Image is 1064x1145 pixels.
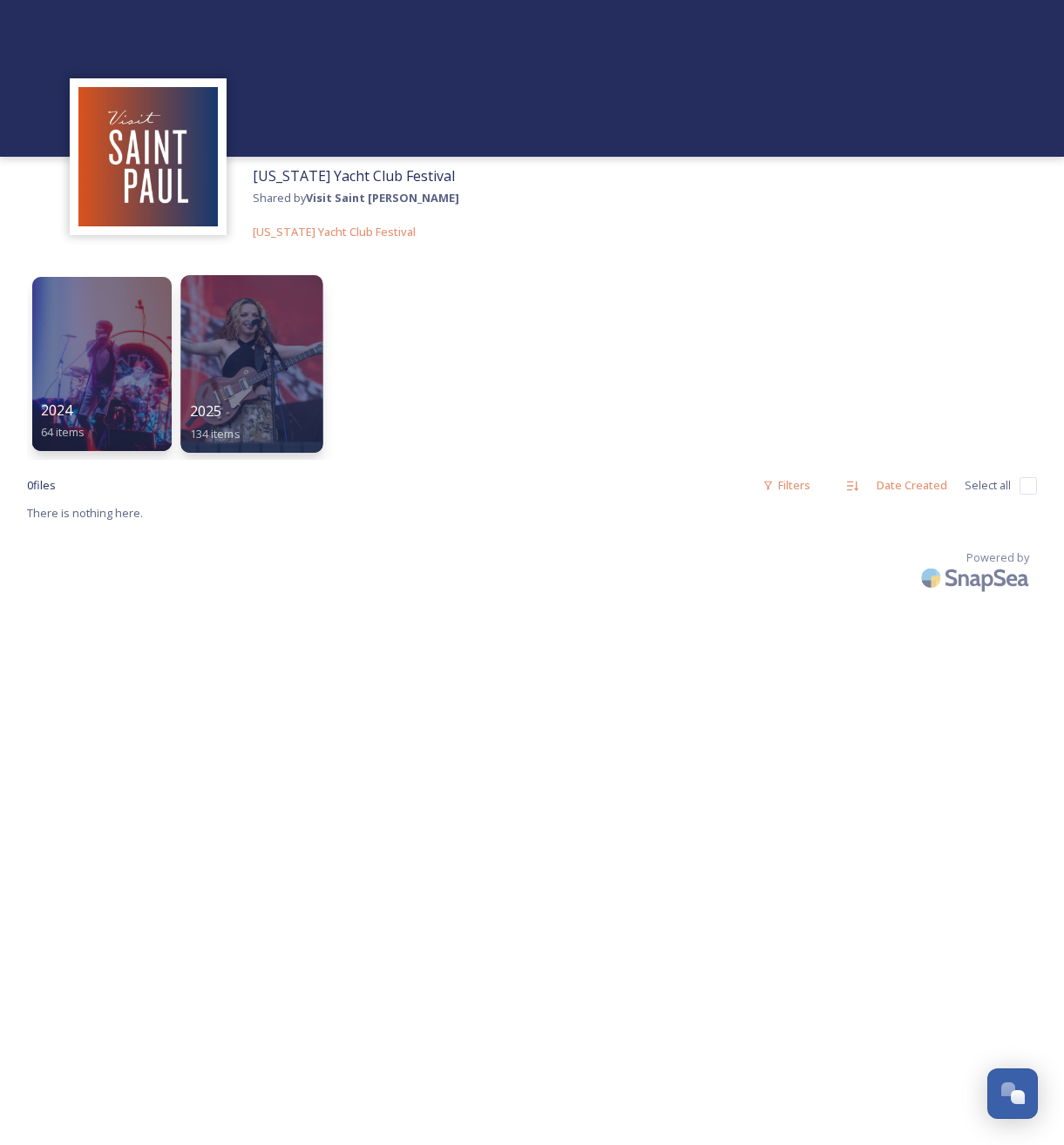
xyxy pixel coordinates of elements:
[177,268,327,451] a: 2025134 items
[754,468,819,502] div: Filters
[189,425,240,441] span: 134 items
[965,477,1011,494] span: Select all
[27,268,177,451] a: 202464 items
[78,87,218,226] img: Visit%20Saint%20Paul%20Updated%20Profile%20Image.jpg
[987,1068,1038,1119] button: Open Chat
[306,190,459,205] strong: Visit Saint [PERSON_NAME]
[966,549,1029,566] span: Powered by
[41,424,85,440] span: 64 items
[916,557,1038,598] img: SnapSea Logo
[189,401,221,421] span: 2025
[27,477,56,494] span: 0 file s
[868,468,956,502] div: Date Created
[253,190,459,205] span: Shared by
[253,224,416,239] span: [US_STATE] Yacht Club Festival
[253,221,416,242] a: [US_STATE] Yacht Club Festival
[253,166,455,185] span: [US_STATE] Yacht Club Festival
[27,505,143,521] span: There is nothing here.
[41,401,72,420] span: 2024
